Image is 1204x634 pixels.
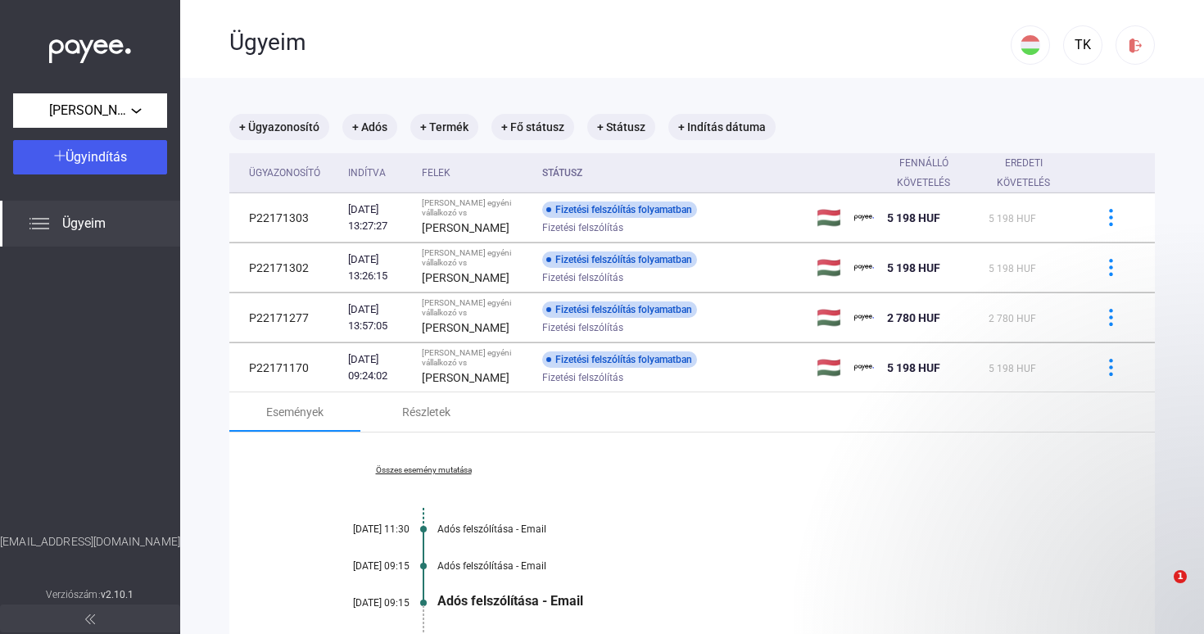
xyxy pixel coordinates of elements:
[229,29,1011,57] div: Ügyeim
[311,465,536,475] a: Összes esemény mutatása
[810,243,848,292] td: 🇭🇺
[1140,570,1179,609] iframe: Intercom live chat
[1127,37,1144,54] img: logout-red
[422,248,529,268] div: [PERSON_NAME] egyéni vállalkozó vs
[62,214,106,233] span: Ügyeim
[437,560,1073,572] div: Adós felszólítása - Email
[887,361,940,374] span: 5 198 HUF
[311,597,410,609] div: [DATE] 09:15
[422,163,450,183] div: Felek
[1116,25,1155,65] button: logout-red
[402,402,450,422] div: Részletek
[249,163,320,183] div: Ügyazonosító
[989,313,1036,324] span: 2 780 HUF
[542,351,697,368] div: Fizetési felszólítás folyamatban
[854,208,874,228] img: payee-logo
[229,114,329,140] mat-chip: + Ügyazonosító
[542,318,623,337] span: Fizetési felszólítás
[542,368,623,387] span: Fizetési felszólítás
[229,193,342,242] td: P22171303
[887,311,940,324] span: 2 780 HUF
[1174,570,1187,583] span: 1
[887,211,940,224] span: 5 198 HUF
[348,251,409,284] div: [DATE] 13:26:15
[810,343,848,392] td: 🇭🇺
[542,251,697,268] div: Fizetési felszólítás folyamatban
[989,363,1036,374] span: 5 198 HUF
[1063,25,1102,65] button: TK
[542,202,697,218] div: Fizetési felszólítás folyamatban
[49,30,131,64] img: white-payee-white-dot.svg
[1093,301,1128,335] button: more-blue
[668,114,776,140] mat-chip: + Indítás dátuma
[422,198,529,218] div: [PERSON_NAME] egyéni vállalkozó vs
[66,149,127,165] span: Ügyindítás
[311,560,410,572] div: [DATE] 09:15
[311,523,410,535] div: [DATE] 11:30
[29,214,49,233] img: list.svg
[542,301,697,318] div: Fizetési felszólítás folyamatban
[85,614,95,624] img: arrow-double-left-grey.svg
[1102,309,1120,326] img: more-blue
[1102,259,1120,276] img: more-blue
[49,101,131,120] span: [PERSON_NAME] egyéni vállalkozó
[437,523,1073,535] div: Adós felszólítása - Email
[887,153,962,192] div: Fennálló követelés
[13,93,167,128] button: [PERSON_NAME] egyéni vállalkozó
[229,243,342,292] td: P22171302
[422,163,529,183] div: Felek
[542,218,623,238] span: Fizetési felszólítás
[348,163,386,183] div: Indítva
[13,140,167,174] button: Ügyindítás
[989,263,1036,274] span: 5 198 HUF
[536,153,810,193] th: Státusz
[854,258,874,278] img: payee-logo
[348,351,409,384] div: [DATE] 09:24:02
[410,114,478,140] mat-chip: + Termék
[101,589,134,600] strong: v2.10.1
[810,293,848,342] td: 🇭🇺
[542,268,623,288] span: Fizetési felszólítás
[1011,25,1050,65] button: HU
[491,114,574,140] mat-chip: + Fő státusz
[229,293,342,342] td: P22171277
[229,343,342,392] td: P22171170
[249,163,335,183] div: Ügyazonosító
[422,298,529,318] div: [PERSON_NAME] egyéni vállalkozó vs
[854,358,874,378] img: payee-logo
[422,221,509,234] strong: [PERSON_NAME]
[989,153,1058,192] div: Eredeti követelés
[1102,359,1120,376] img: more-blue
[422,271,509,284] strong: [PERSON_NAME]
[54,150,66,161] img: plus-white.svg
[887,153,976,192] div: Fennálló követelés
[1102,209,1120,226] img: more-blue
[422,348,529,368] div: [PERSON_NAME] egyéni vállalkozó vs
[422,371,509,384] strong: [PERSON_NAME]
[854,308,874,328] img: payee-logo
[1069,35,1097,55] div: TK
[348,301,409,334] div: [DATE] 13:57:05
[1093,201,1128,235] button: more-blue
[587,114,655,140] mat-chip: + Státusz
[348,163,409,183] div: Indítva
[989,153,1073,192] div: Eredeti követelés
[422,321,509,334] strong: [PERSON_NAME]
[810,193,848,242] td: 🇭🇺
[342,114,397,140] mat-chip: + Adós
[348,202,409,234] div: [DATE] 13:27:27
[887,261,940,274] span: 5 198 HUF
[1021,35,1040,55] img: HU
[266,402,324,422] div: Események
[876,467,1204,590] iframe: Intercom notifications üzenet
[437,593,1073,609] div: Adós felszólítása - Email
[1093,251,1128,285] button: more-blue
[989,213,1036,224] span: 5 198 HUF
[1093,351,1128,385] button: more-blue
